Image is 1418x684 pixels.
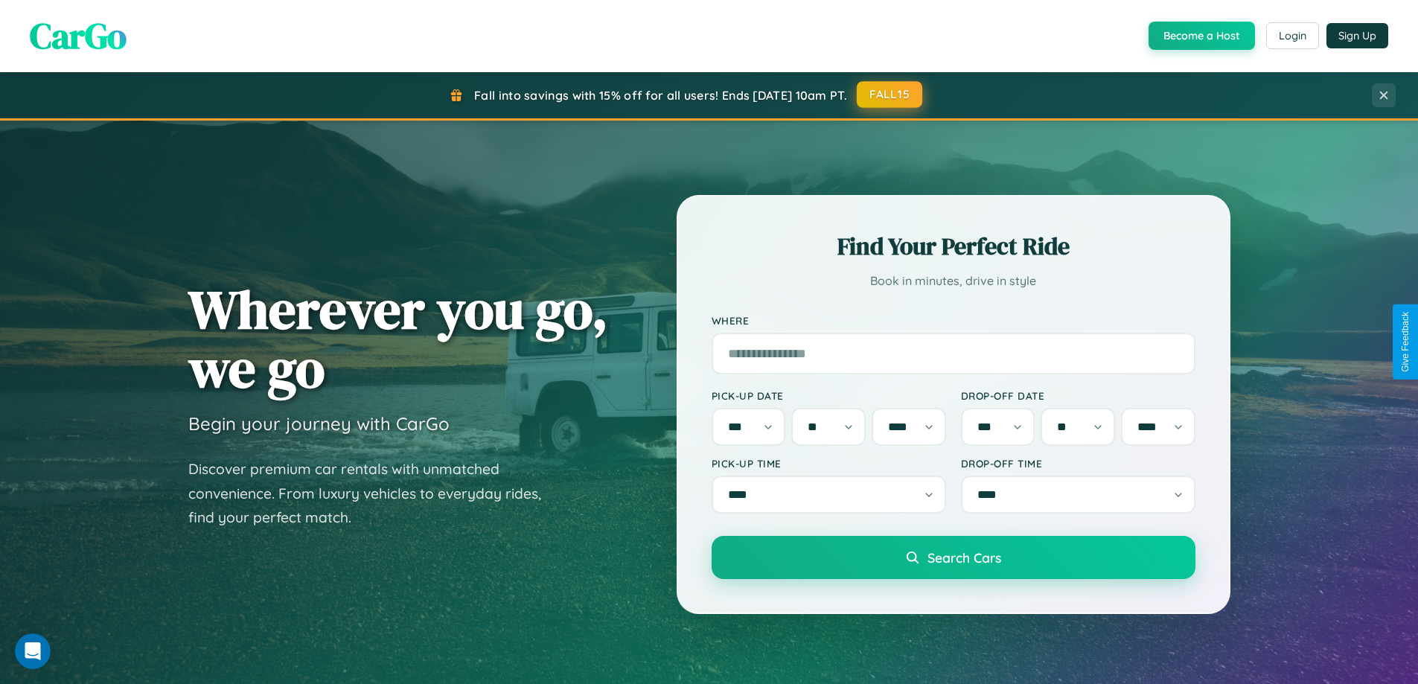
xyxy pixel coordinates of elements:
button: FALL15 [857,81,922,108]
span: CarGo [30,11,127,60]
h3: Begin your journey with CarGo [188,412,450,435]
label: Drop-off Time [961,457,1195,470]
button: Sign Up [1326,23,1388,48]
button: Login [1266,22,1319,49]
label: Drop-off Date [961,389,1195,402]
label: Where [712,314,1195,327]
button: Become a Host [1149,22,1255,50]
h1: Wherever you go, we go [188,280,608,397]
label: Pick-up Date [712,389,946,402]
span: Search Cars [927,549,1001,566]
p: Book in minutes, drive in style [712,270,1195,292]
button: Search Cars [712,536,1195,579]
div: Give Feedback [1400,312,1411,372]
label: Pick-up Time [712,457,946,470]
p: Discover premium car rentals with unmatched convenience. From luxury vehicles to everyday rides, ... [188,457,561,530]
span: Fall into savings with 15% off for all users! Ends [DATE] 10am PT. [474,88,847,103]
h2: Find Your Perfect Ride [712,230,1195,263]
iframe: Intercom live chat [15,633,51,669]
